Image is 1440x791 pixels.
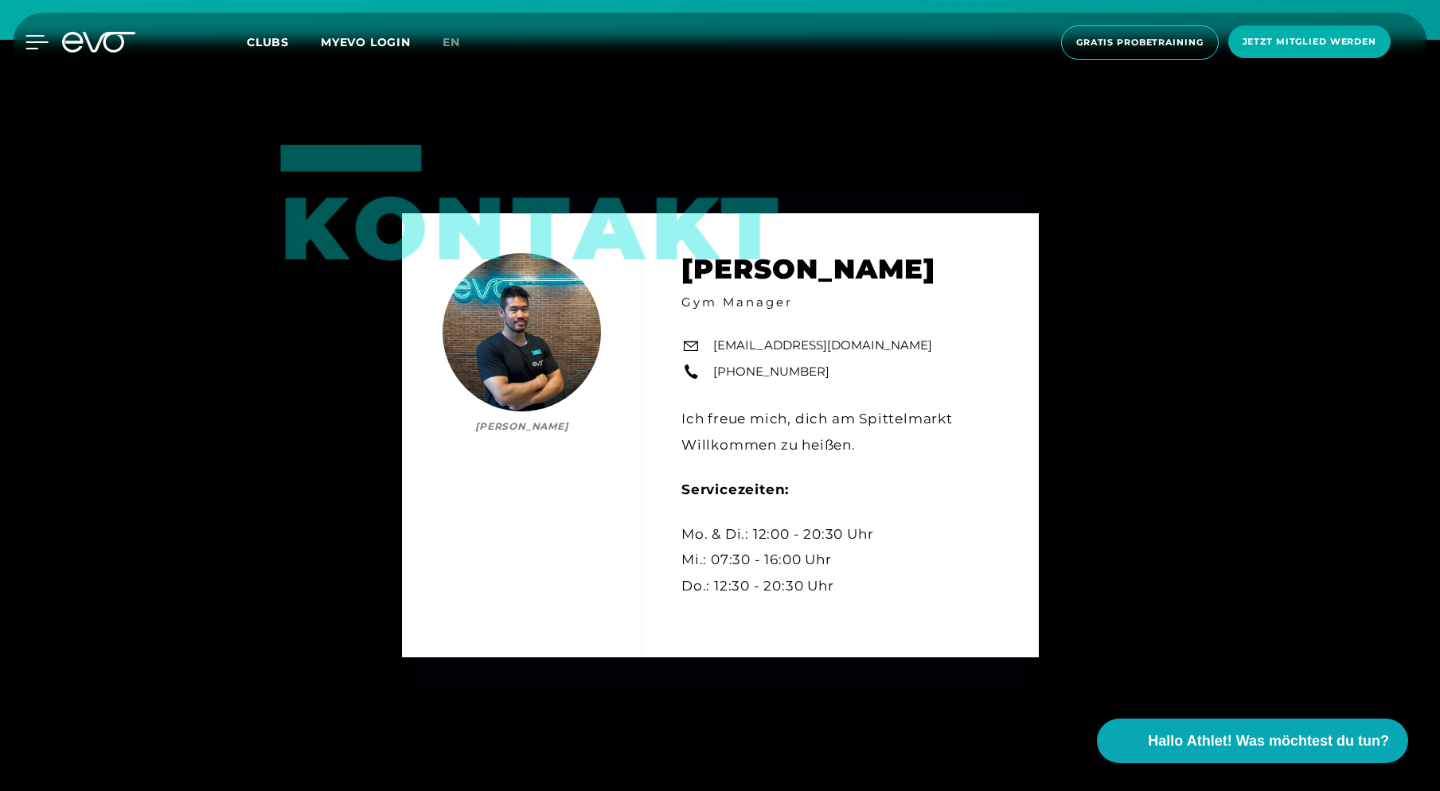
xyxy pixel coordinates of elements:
[321,35,411,49] a: MYEVO LOGIN
[247,35,289,49] span: Clubs
[1056,25,1223,60] a: Gratis Probetraining
[1243,35,1376,49] span: Jetzt Mitglied werden
[1148,731,1389,752] span: Hallo Athlet! Was möchtest du tun?
[1097,719,1408,763] button: Hallo Athlet! Was möchtest du tun?
[713,337,932,355] a: [EMAIL_ADDRESS][DOMAIN_NAME]
[247,34,321,49] a: Clubs
[443,35,460,49] span: en
[443,33,479,52] a: en
[1076,36,1204,49] span: Gratis Probetraining
[713,362,829,380] a: [PHONE_NUMBER]
[1223,25,1395,60] a: Jetzt Mitglied werden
